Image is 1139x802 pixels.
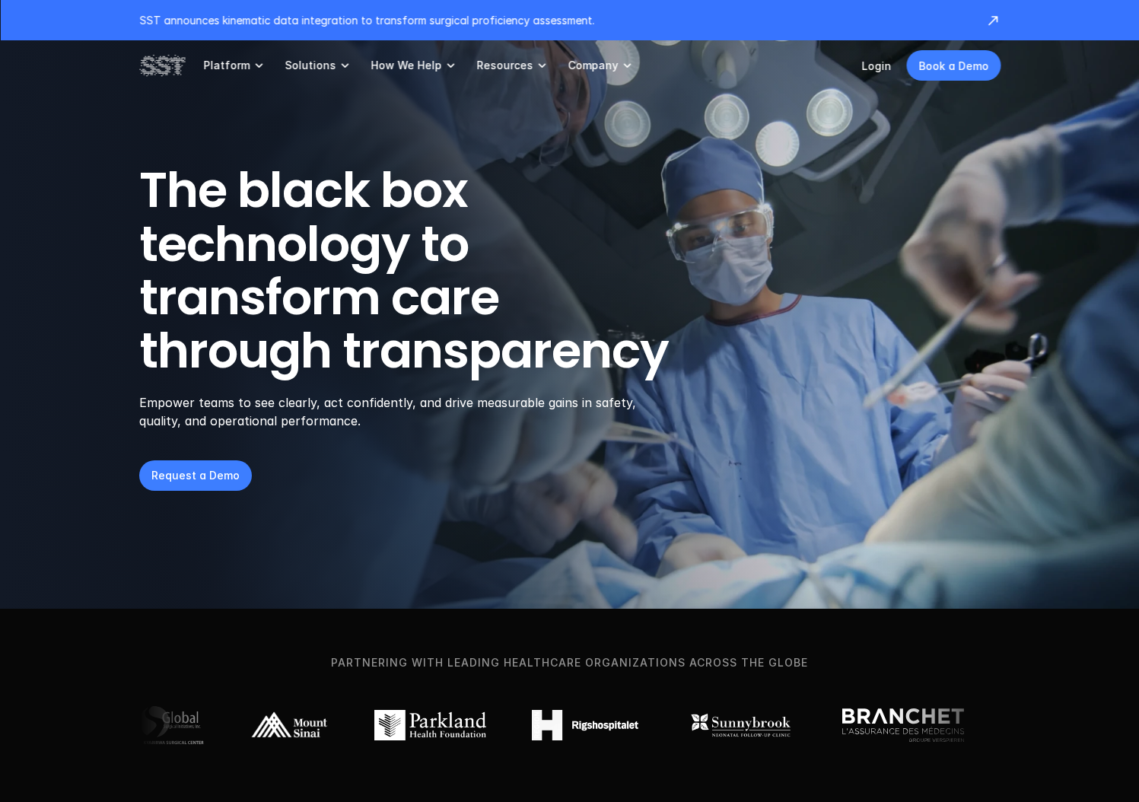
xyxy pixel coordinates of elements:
[684,710,797,740] img: Sunnybrook logo
[476,59,533,72] p: Resources
[26,654,1113,671] p: Partnering with leading healthcare organizations across the globe
[139,393,656,430] p: Empower teams to see clearly, act confidently, and drive measurable gains in safety, quality, and...
[374,710,486,740] img: Parkland logo
[532,710,638,740] img: Rigshospitalet logo
[285,59,336,72] p: Solutions
[861,59,891,72] a: Login
[139,460,252,491] a: Request a Demo
[918,58,988,74] p: Book a Demo
[139,12,970,28] p: SST announces kinematic data integration to transform surgical proficiency assessment.
[203,59,250,72] p: Platform
[139,53,185,78] img: SST logo
[568,59,618,72] p: Company
[203,40,266,91] a: Platform
[906,50,1001,81] a: Book a Demo
[139,164,742,378] h1: The black box technology to transform care through transparency
[151,467,240,483] p: Request a Demo
[250,710,329,740] img: Mount Sinai logo
[371,59,441,72] p: How We Help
